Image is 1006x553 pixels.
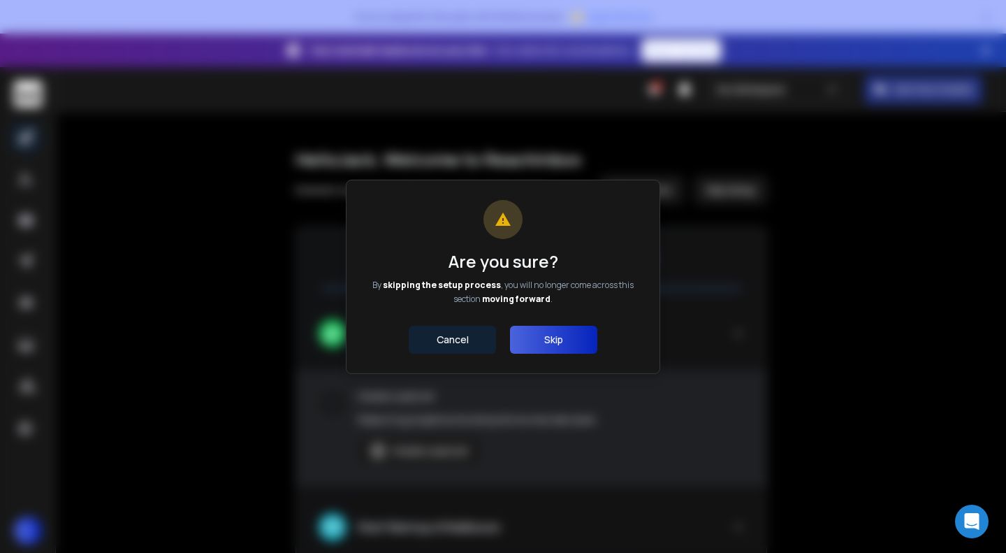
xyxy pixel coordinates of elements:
h1: Are you sure? [366,250,640,273]
button: Cancel [409,326,496,354]
button: Skip [510,326,597,354]
div: Open Intercom Messenger [955,505,989,538]
span: moving forward [482,293,551,305]
span: skipping the setup process [383,279,501,291]
p: By , you will no longer come across this section . [366,278,640,306]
